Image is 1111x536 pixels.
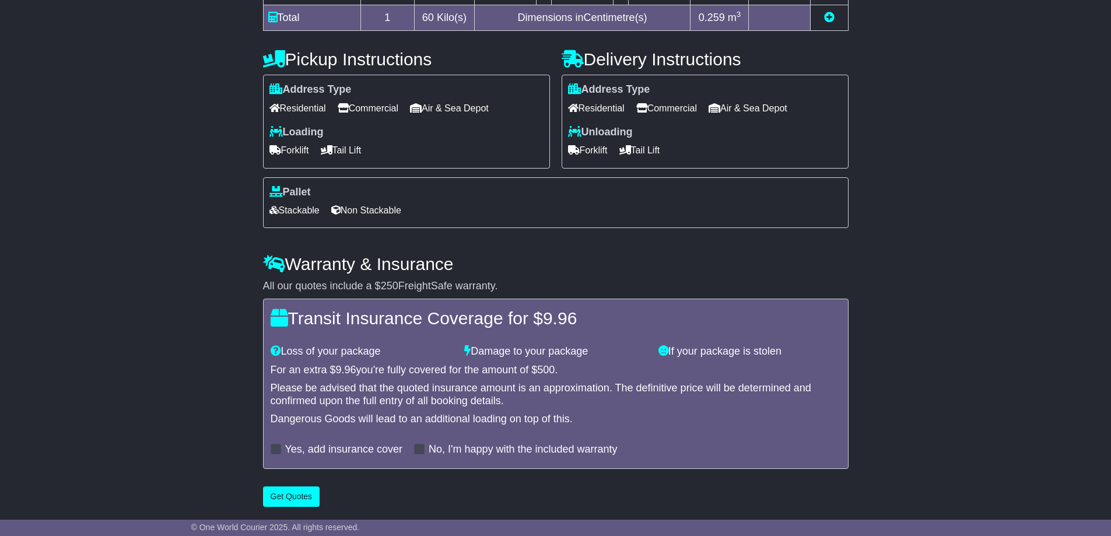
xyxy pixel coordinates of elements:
[422,12,434,23] span: 60
[263,5,360,31] td: Total
[429,443,618,456] label: No, I'm happy with the included warranty
[338,99,398,117] span: Commercial
[543,309,577,328] span: 9.96
[562,50,849,69] h4: Delivery Instructions
[568,126,633,139] label: Unloading
[269,99,326,117] span: Residential
[336,364,356,376] span: 9.96
[269,186,311,199] label: Pallet
[458,345,653,358] div: Damage to your package
[568,99,625,117] span: Residential
[269,83,352,96] label: Address Type
[381,280,398,292] span: 250
[321,141,362,159] span: Tail Lift
[191,523,360,532] span: © One World Courier 2025. All rights reserved.
[263,486,320,507] button: Get Quotes
[263,254,849,274] h4: Warranty & Insurance
[271,309,841,328] h4: Transit Insurance Coverage for $
[619,141,660,159] span: Tail Lift
[568,141,608,159] span: Forklift
[728,12,741,23] span: m
[737,10,741,19] sup: 3
[653,345,847,358] div: If your package is stolen
[636,99,697,117] span: Commercial
[415,5,475,31] td: Kilo(s)
[537,364,555,376] span: 500
[271,413,841,426] div: Dangerous Goods will lead to an additional loading on top of this.
[709,99,787,117] span: Air & Sea Depot
[269,141,309,159] span: Forklift
[568,83,650,96] label: Address Type
[285,443,402,456] label: Yes, add insurance cover
[269,126,324,139] label: Loading
[699,12,725,23] span: 0.259
[331,201,401,219] span: Non Stackable
[824,12,835,23] a: Add new item
[410,99,489,117] span: Air & Sea Depot
[265,345,459,358] div: Loss of your package
[271,364,841,377] div: For an extra $ you're fully covered for the amount of $ .
[263,50,550,69] h4: Pickup Instructions
[360,5,415,31] td: 1
[269,201,320,219] span: Stackable
[271,382,841,407] div: Please be advised that the quoted insurance amount is an approximation. The definitive price will...
[263,280,849,293] div: All our quotes include a $ FreightSafe warranty.
[474,5,691,31] td: Dimensions in Centimetre(s)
